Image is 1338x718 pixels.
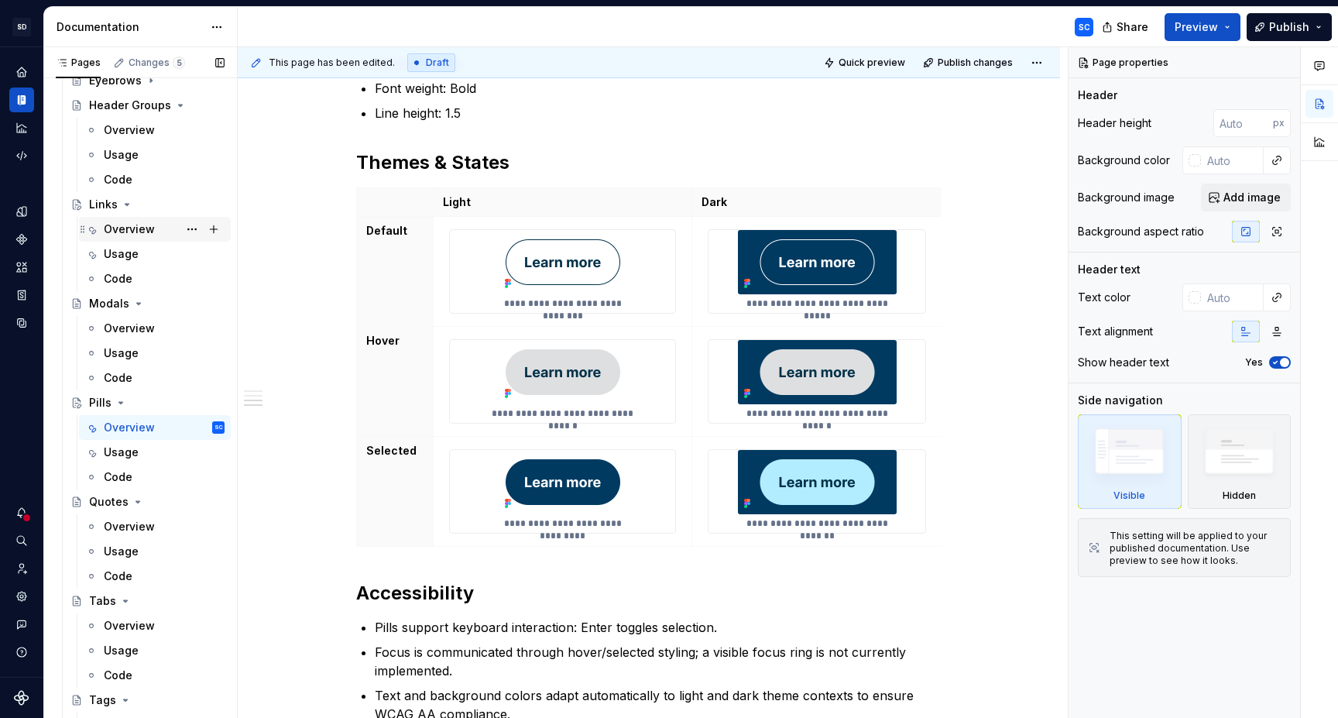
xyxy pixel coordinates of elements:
[79,366,231,390] a: Code
[839,57,905,69] span: Quick preview
[1078,88,1117,103] div: Header
[9,227,34,252] a: Components
[9,556,34,581] a: Invite team
[64,688,231,713] a: Tags
[426,57,449,69] span: Draft
[79,564,231,589] a: Code
[702,194,932,210] p: Dark
[9,283,34,307] a: Storybook stories
[1245,356,1263,369] label: Yes
[79,341,231,366] a: Usage
[89,73,142,88] div: Eyebrows
[443,194,683,210] p: Light
[9,88,34,112] a: Documentation
[1078,393,1163,408] div: Side navigation
[79,118,231,143] a: Overview
[104,544,139,559] div: Usage
[89,98,171,113] div: Header Groups
[57,19,203,35] div: Documentation
[9,255,34,280] a: Assets
[938,57,1013,69] span: Publish changes
[819,52,912,74] button: Quick preview
[9,199,34,224] a: Design tokens
[79,266,231,291] a: Code
[1223,190,1281,205] span: Add image
[738,230,897,294] img: 5b1bbc4e-968d-48db-88ca-6ee73b1eacd4.png
[9,311,34,335] a: Data sources
[269,57,395,69] span: This page has been edited.
[9,115,34,140] a: Analytics
[104,246,139,262] div: Usage
[1078,224,1204,239] div: Background aspect ratio
[366,224,407,237] strong: Default
[375,104,942,122] p: Line height: 1.5
[1269,19,1309,35] span: Publish
[499,450,627,514] img: cb217da4-4339-44e6-a28d-530c63e84640.png
[64,192,231,217] a: Links
[64,490,231,514] a: Quotes
[104,569,132,584] div: Code
[89,197,118,212] div: Links
[1113,490,1145,502] div: Visible
[64,589,231,613] a: Tabs
[1175,19,1218,35] span: Preview
[79,613,231,638] a: Overview
[1078,355,1169,370] div: Show header text
[104,618,155,634] div: Overview
[3,10,40,43] button: SD
[89,395,111,411] div: Pills
[375,618,942,637] p: Pills support keyboard interaction: Enter toggles selection.
[104,147,139,163] div: Usage
[64,390,231,415] a: Pills
[104,122,155,138] div: Overview
[9,612,34,637] button: Contact support
[79,217,231,242] a: Overview
[89,296,129,311] div: Modals
[1201,146,1264,174] input: Auto
[1117,19,1148,35] span: Share
[9,143,34,168] div: Code automation
[738,450,897,514] img: 15bbeb39-947b-46cf-abfb-40cb03579fea.png
[104,519,155,534] div: Overview
[79,514,231,539] a: Overview
[12,18,31,36] div: SD
[104,469,132,485] div: Code
[356,150,942,175] h2: Themes & States
[79,167,231,192] a: Code
[14,690,29,706] svg: Supernova Logo
[104,643,139,658] div: Usage
[89,494,129,510] div: Quotes
[104,222,155,237] div: Overview
[9,528,34,553] button: Search ⌘K
[104,172,132,187] div: Code
[9,60,34,84] a: Home
[79,465,231,490] a: Code
[79,440,231,465] a: Usage
[1079,21,1090,33] div: SC
[64,93,231,118] a: Header Groups
[79,242,231,266] a: Usage
[79,539,231,564] a: Usage
[79,143,231,167] a: Usage
[79,638,231,663] a: Usage
[1078,414,1182,509] div: Visible
[366,444,417,457] strong: Selected
[104,445,139,460] div: Usage
[79,663,231,688] a: Code
[1273,117,1285,129] p: px
[89,692,116,708] div: Tags
[499,340,627,404] img: b3a3ae0b-f7b2-4cf6-834c-61bff8164d44.png
[1223,490,1256,502] div: Hidden
[366,334,400,347] strong: Hover
[79,415,231,440] a: OverviewSC
[9,584,34,609] a: Settings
